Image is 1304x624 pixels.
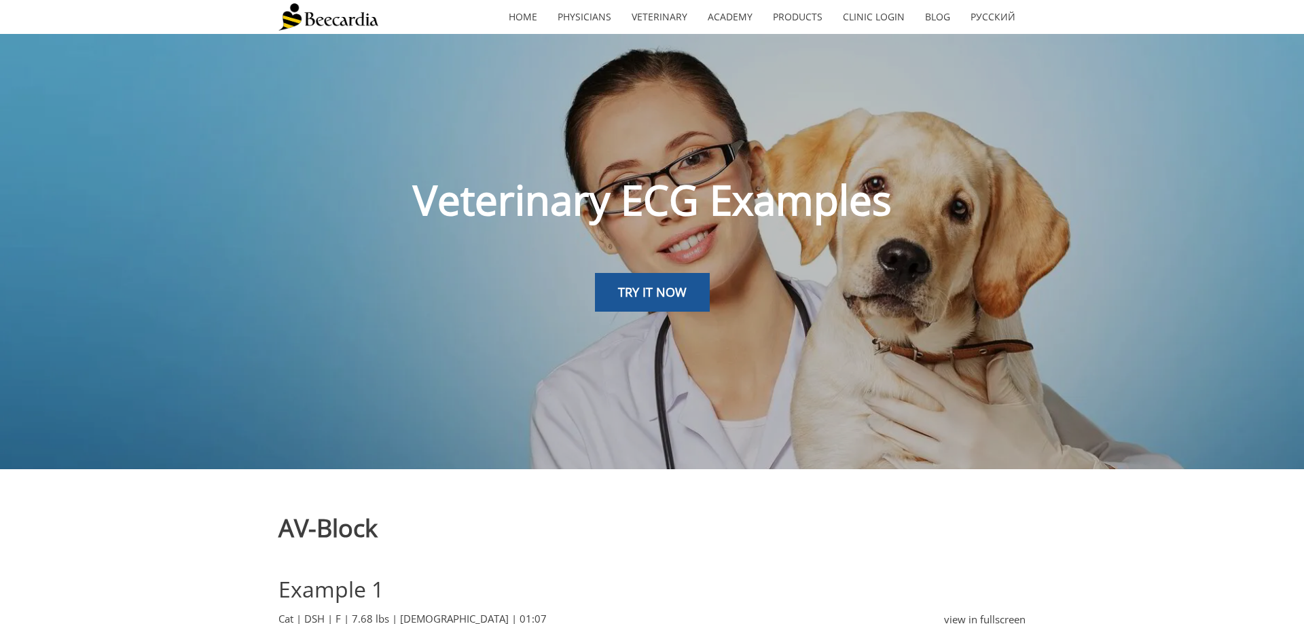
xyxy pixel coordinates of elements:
[763,1,833,33] a: Products
[915,1,960,33] a: Blog
[499,1,547,33] a: home
[618,284,687,300] span: TRY IT NOW
[413,172,892,227] span: Veterinary ECG Examples
[595,273,710,312] a: TRY IT NOW
[547,1,621,33] a: Physicians
[278,574,384,604] span: Example 1
[278,511,378,545] span: AV-Block
[698,1,763,33] a: Academy
[278,3,378,31] img: Beecardia
[960,1,1026,33] a: Русский
[833,1,915,33] a: Clinic Login
[621,1,698,33] a: Veterinary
